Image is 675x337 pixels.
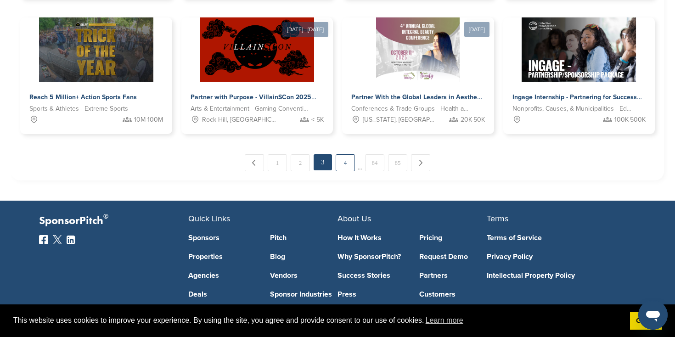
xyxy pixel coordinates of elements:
img: Sponsorpitch & [39,17,153,82]
span: Conferences & Trade Groups - Health and Wellness [351,104,471,114]
a: [DATE] Sponsorpitch & Partner With the Global Leaders in Aesthetics Conferences & Trade Groups - ... [342,3,494,134]
span: 10M-100M [134,115,163,125]
div: [DATE] [464,22,489,37]
a: 84 [365,154,384,171]
span: [US_STATE], [GEOGRAPHIC_DATA] [363,115,438,125]
img: Sponsorpitch & [376,17,460,82]
a: 4 [336,154,355,171]
span: Arts & Entertainment - Gaming Conventions [191,104,310,114]
a: Sponsors [188,234,256,242]
a: Pitch [270,234,338,242]
a: Success Stories [337,272,405,279]
p: SponsorPitch [39,214,188,228]
a: Deals [188,291,256,298]
span: Sports & Athletes - Extreme Sports [29,104,128,114]
em: 3 [314,154,332,170]
span: Ingage Internship - Partnering for Success [512,93,637,101]
a: Why SponsorPitch? [337,253,405,260]
span: Quick Links [188,213,230,224]
img: Twitter [53,235,62,244]
span: Nonprofits, Causes, & Municipalities - Education [512,104,632,114]
span: 20K-50K [461,115,485,125]
span: Partner With the Global Leaders in Aesthetics [351,93,488,101]
iframe: Button to launch messaging window [638,300,668,330]
a: Customers [419,291,487,298]
a: Request Demo [419,253,487,260]
a: Pricing [419,234,487,242]
a: Sponsorpitch & Reach 5 Million+ Action Sports Fans Sports & Athletes - Extreme Sports 10M-100M [20,17,172,134]
span: Partner with Purpose - VillainSCon 2025 [191,93,311,101]
a: Sponsor Industries [270,291,338,298]
a: Intellectual Property Policy [487,272,622,279]
img: Sponsorpitch & [522,17,636,82]
a: [DATE] - [DATE] Sponsorpitch & Partner with Purpose - VillainSCon 2025 Arts & Entertainment - Gam... [181,3,333,134]
span: ® [103,211,108,222]
a: Terms of Service [487,234,622,242]
a: Partners [419,272,487,279]
a: Sponsorpitch & Ingage Internship - Partnering for Success Nonprofits, Causes, & Municipalities - ... [503,17,655,134]
a: How It Works [337,234,405,242]
a: Next → [411,154,430,171]
a: learn more about cookies [424,314,465,327]
a: 2 [291,154,310,171]
span: About Us [337,213,371,224]
a: 85 [388,154,407,171]
span: 100K-500K [614,115,646,125]
span: < 5K [311,115,324,125]
img: Sponsorpitch & [200,17,314,82]
span: Rock Hill, [GEOGRAPHIC_DATA] [202,115,277,125]
a: dismiss cookie message [630,312,662,330]
span: … [358,154,362,171]
a: Blog [270,253,338,260]
span: Terms [487,213,508,224]
a: Privacy Policy [487,253,622,260]
a: Press [337,291,405,298]
a: Properties [188,253,256,260]
a: 1 [268,154,287,171]
img: Facebook [39,235,48,244]
a: ← Previous [245,154,264,171]
span: This website uses cookies to improve your experience. By using the site, you agree and provide co... [13,314,623,327]
a: Vendors [270,272,338,279]
div: [DATE] - [DATE] [282,22,328,37]
a: Agencies [188,272,256,279]
span: Reach 5 Million+ Action Sports Fans [29,93,137,101]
